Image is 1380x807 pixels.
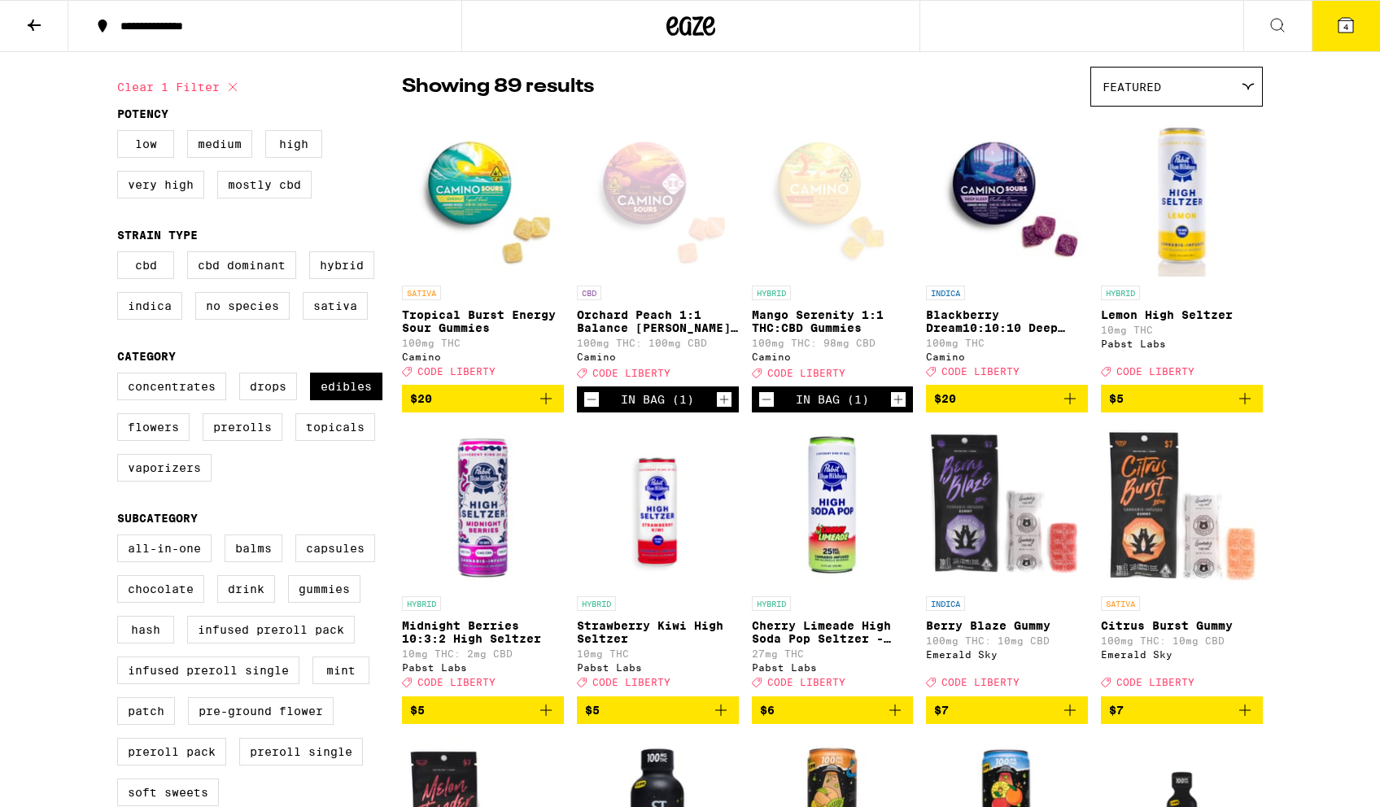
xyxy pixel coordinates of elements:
label: Concentrates [117,373,226,400]
img: Pabst Labs - Lemon High Seltzer [1101,115,1263,277]
a: Open page for Cherry Limeade High Soda Pop Seltzer - 25mg from Pabst Labs [752,425,914,696]
div: Pabst Labs [402,662,564,673]
label: Balms [225,534,282,562]
button: Decrement [758,391,775,408]
legend: Subcategory [117,512,198,525]
p: Strawberry Kiwi High Seltzer [577,619,739,645]
button: Add to bag [752,696,914,724]
p: Cherry Limeade High Soda Pop Seltzer - 25mg [752,619,914,645]
p: Citrus Burst Gummy [1101,619,1263,632]
p: 27mg THC [752,648,914,659]
span: $7 [934,704,949,717]
a: Open page for Orchard Peach 1:1 Balance Sours Gummies from Camino [577,115,739,386]
p: HYBRID [752,286,791,300]
p: 100mg THC: 10mg CBD [1101,635,1263,646]
img: Camino - Blackberry Dream10:10:10 Deep Sleep Gummies [926,115,1088,277]
span: CODE LIBERTY [417,366,496,377]
p: 100mg THC [926,338,1088,348]
a: Open page for Mango Serenity 1:1 THC:CBD Gummies from Camino [752,115,914,386]
span: CODE LIBERTY [592,368,670,378]
label: Pre-ground Flower [188,697,334,725]
img: Pabst Labs - Cherry Limeade High Soda Pop Seltzer - 25mg [752,425,914,588]
p: HYBRID [1101,286,1140,300]
span: Featured [1103,81,1161,94]
span: $20 [934,392,956,405]
button: Decrement [583,391,600,408]
p: 100mg THC: 10mg CBD [926,635,1088,646]
span: CODE LIBERTY [941,366,1020,377]
p: INDICA [926,596,965,611]
p: SATIVA [1101,596,1140,611]
label: Vaporizers [117,454,212,482]
label: CBD [117,251,174,279]
span: CODE LIBERTY [941,678,1020,688]
p: INDICA [926,286,965,300]
span: CODE LIBERTY [767,678,845,688]
p: 10mg THC [577,648,739,659]
button: Increment [716,391,732,408]
div: In Bag (1) [796,393,869,406]
p: Orchard Peach 1:1 Balance [PERSON_NAME] Gummies [577,308,739,334]
label: Chocolate [117,575,204,603]
div: Emerald Sky [926,649,1088,660]
button: Add to bag [402,696,564,724]
span: $7 [1109,704,1124,717]
div: Camino [577,351,739,362]
div: Pabst Labs [577,662,739,673]
label: Hybrid [309,251,374,279]
label: Capsules [295,534,375,562]
label: Infused Preroll Pack [187,616,355,643]
div: Camino [402,351,564,362]
a: Open page for Tropical Burst Energy Sour Gummies from Camino [402,115,564,385]
label: CBD Dominant [187,251,296,279]
p: Tropical Burst Energy Sour Gummies [402,308,564,334]
span: CODE LIBERTY [767,368,845,378]
p: HYBRID [752,596,791,611]
span: 4 [1343,22,1348,32]
p: Showing 89 results [402,73,594,101]
p: HYBRID [577,596,616,611]
div: Pabst Labs [752,662,914,673]
label: Edibles [310,373,382,400]
span: CODE LIBERTY [1116,678,1194,688]
label: Mint [312,657,369,684]
div: Camino [752,351,914,362]
div: In Bag (1) [621,393,694,406]
legend: Strain Type [117,229,198,242]
p: 100mg THC: 100mg CBD [577,338,739,348]
span: $5 [410,704,425,717]
a: Open page for Midnight Berries 10:3:2 High Seltzer from Pabst Labs [402,425,564,696]
span: CODE LIBERTY [1116,366,1194,377]
img: Pabst Labs - Strawberry Kiwi High Seltzer [577,425,739,588]
p: HYBRID [402,596,441,611]
span: $6 [760,704,775,717]
p: SATIVA [402,286,441,300]
div: Emerald Sky [1101,649,1263,660]
button: Increment [890,391,906,408]
span: $5 [585,704,600,717]
label: Very High [117,171,204,198]
label: Drops [239,373,297,400]
p: CBD [577,286,601,300]
label: Patch [117,697,175,725]
div: Camino [926,351,1088,362]
p: 100mg THC [402,338,564,348]
label: Mostly CBD [217,171,312,198]
span: Hi. Need any help? [10,11,117,24]
a: Open page for Berry Blaze Gummy from Emerald Sky [926,425,1088,696]
button: Add to bag [1101,696,1263,724]
label: Preroll Single [239,738,363,766]
label: Soft Sweets [117,779,219,806]
button: Add to bag [1101,385,1263,412]
button: Add to bag [577,696,739,724]
a: Open page for Citrus Burst Gummy from Emerald Sky [1101,425,1263,696]
label: Preroll Pack [117,738,226,766]
img: Camino - Tropical Burst Energy Sour Gummies [402,115,564,277]
label: Flowers [117,413,190,441]
label: Drink [217,575,275,603]
button: 4 [1312,1,1380,51]
a: Open page for Strawberry Kiwi High Seltzer from Pabst Labs [577,425,739,696]
p: 10mg THC: 2mg CBD [402,648,564,659]
button: Add to bag [926,696,1088,724]
label: Topicals [295,413,375,441]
